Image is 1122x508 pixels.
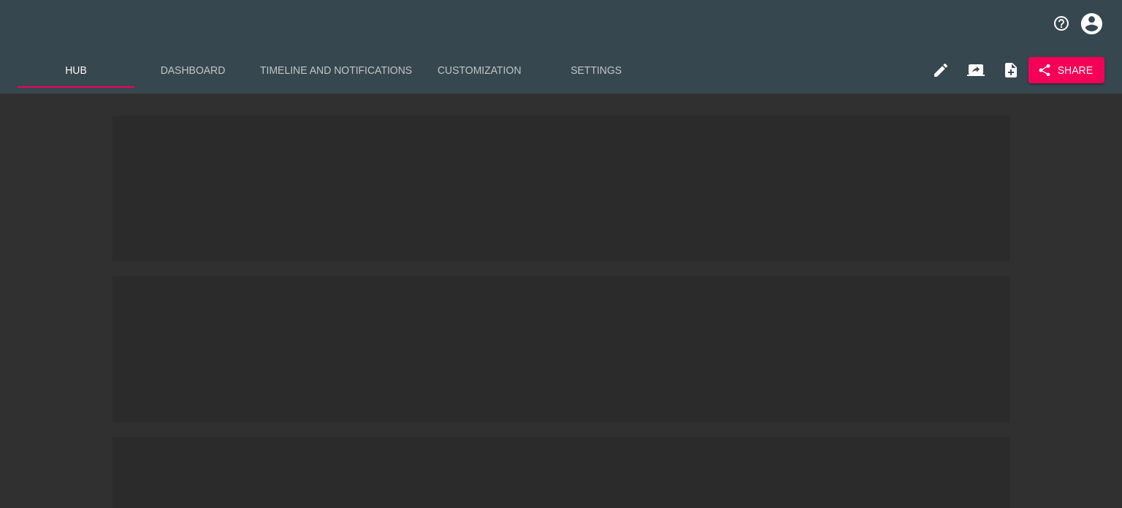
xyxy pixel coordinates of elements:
button: notifications [1044,6,1079,41]
span: Customization [430,61,529,80]
span: Share [1040,61,1093,80]
button: Share [1028,57,1104,84]
span: Hub [26,61,126,80]
span: Settings [546,61,646,80]
button: Internal Notes and Comments [993,53,1028,88]
span: Timeline and Notifications [260,61,412,80]
span: Dashboard [143,61,243,80]
button: Client View [958,53,993,88]
button: Edit Hub [923,53,958,88]
button: profile [1070,2,1113,45]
